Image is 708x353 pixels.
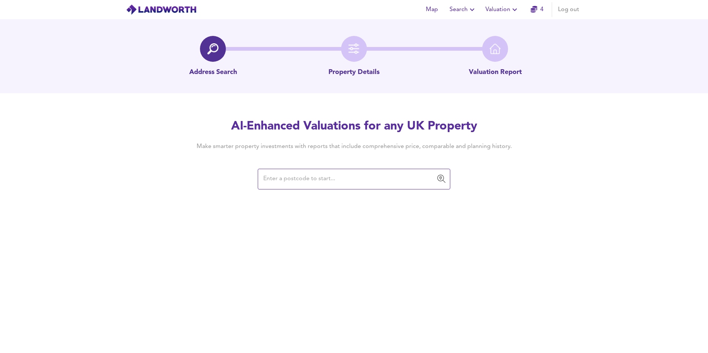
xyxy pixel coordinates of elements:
[207,43,218,54] img: search-icon
[469,68,522,77] p: Valuation Report
[261,172,436,186] input: Enter a postcode to start...
[423,4,441,15] span: Map
[558,4,579,15] span: Log out
[328,68,380,77] p: Property Details
[348,43,360,54] img: filter-icon
[185,142,523,151] h4: Make smarter property investments with reports that include comprehensive price, comparable and p...
[189,68,237,77] p: Address Search
[531,4,544,15] a: 4
[450,4,477,15] span: Search
[555,2,582,17] button: Log out
[490,43,501,54] img: home-icon
[485,4,519,15] span: Valuation
[525,2,549,17] button: 4
[126,4,197,15] img: logo
[482,2,522,17] button: Valuation
[420,2,444,17] button: Map
[447,2,480,17] button: Search
[185,118,523,135] h2: AI-Enhanced Valuations for any UK Property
